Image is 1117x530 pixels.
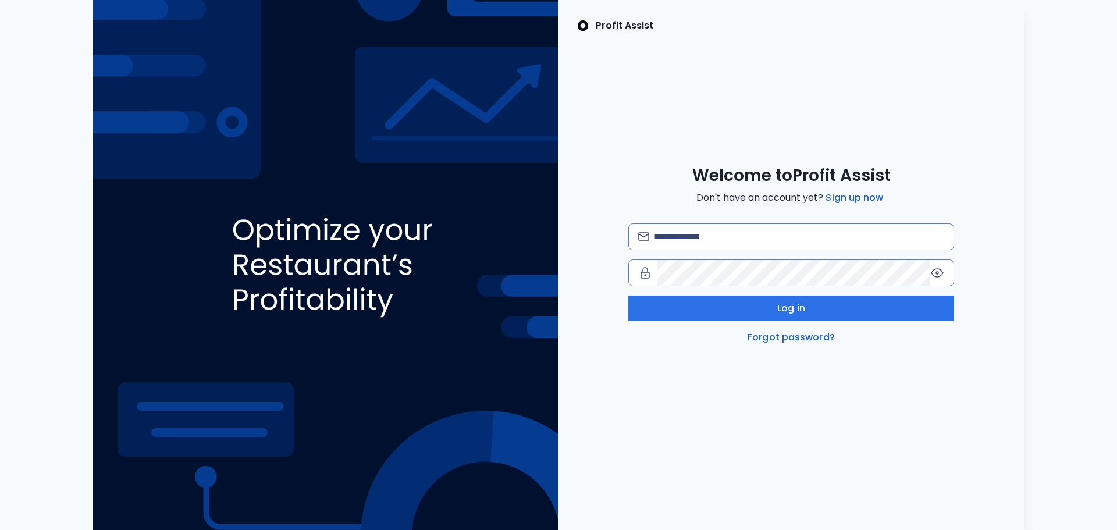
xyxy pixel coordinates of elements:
[628,296,954,321] button: Log in
[745,330,837,344] a: Forgot password?
[692,165,891,186] span: Welcome to Profit Assist
[696,191,885,205] span: Don't have an account yet?
[638,232,649,241] img: email
[777,301,805,315] span: Log in
[596,19,653,33] p: Profit Assist
[823,191,885,205] a: Sign up now
[577,19,589,33] img: SpotOn Logo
